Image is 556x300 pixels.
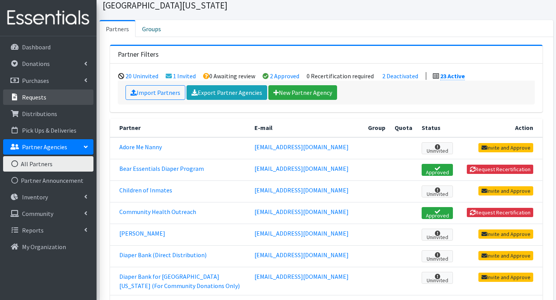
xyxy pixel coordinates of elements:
[390,118,417,137] th: Quota
[119,143,162,151] a: Adore Me Nanny
[250,118,363,137] th: E-mail
[3,139,93,155] a: Partner Agencies
[3,123,93,138] a: Pick Ups & Deliveries
[22,243,66,251] p: My Organization
[3,106,93,121] a: Distributions
[3,89,93,105] a: Requests
[22,193,48,201] p: Inventory
[3,73,93,88] a: Purchases
[307,72,374,80] li: 0 Recertification required
[417,118,457,137] th: Status
[119,165,204,172] a: Bear Essentials Diaper Program
[254,208,349,216] a: [EMAIL_ADDRESS][DOMAIN_NAME]
[119,229,165,237] a: [PERSON_NAME]
[422,185,453,197] span: Uninvited
[22,43,51,51] p: Dashboard
[478,229,533,239] a: Invite and Approve
[254,143,349,151] a: [EMAIL_ADDRESS][DOMAIN_NAME]
[3,5,93,31] img: HumanEssentials
[119,186,172,194] a: Children of Inmates
[186,85,267,100] a: Export Partner Agencies
[3,156,93,172] a: All Partners
[125,85,185,100] a: Import Partners
[22,110,57,118] p: Distributions
[22,77,49,84] p: Purchases
[440,72,465,80] a: 23 Active
[125,72,158,80] a: 20 Uninvited
[3,222,93,238] a: Reports
[254,251,349,259] a: [EMAIL_ADDRESS][DOMAIN_NAME]
[422,207,453,219] span: Approved
[422,164,453,176] span: Approved
[382,72,418,80] a: 2 Deactivated
[203,72,255,80] li: 0 Awaiting review
[478,251,533,260] a: Invite and Approve
[3,173,93,188] a: Partner Announcement
[22,60,50,67] p: Donations
[3,56,93,71] a: Donations
[3,206,93,221] a: Community
[3,239,93,254] a: My Organization
[422,229,453,241] span: Uninvited
[118,51,159,59] h3: Partner Filters
[22,143,67,151] p: Partner Agencies
[119,251,207,259] a: Diaper Bank (Direct Distribution)
[467,165,533,174] button: Request Recertification
[422,142,453,154] span: Uninvited
[254,186,349,194] a: [EMAIL_ADDRESS][DOMAIN_NAME]
[254,273,349,280] a: [EMAIL_ADDRESS][DOMAIN_NAME]
[3,189,93,205] a: Inventory
[254,229,349,237] a: [EMAIL_ADDRESS][DOMAIN_NAME]
[22,226,44,234] p: Reports
[110,118,250,137] th: Partner
[467,208,533,217] button: Request Recertification
[100,20,136,37] a: Partners
[268,85,337,100] a: New Partner Agency
[422,250,453,262] span: Uninvited
[458,118,542,137] th: Action
[254,165,349,172] a: [EMAIL_ADDRESS][DOMAIN_NAME]
[22,210,53,217] p: Community
[478,143,533,152] a: Invite and Approve
[422,272,453,284] span: Uninvited
[478,273,533,282] a: Invite and Approve
[22,93,46,101] p: Requests
[173,72,196,80] a: 1 Invited
[119,208,196,216] a: Community Health Outreach
[3,39,93,55] a: Dashboard
[478,186,533,196] a: Invite and Approve
[270,72,299,80] a: 2 Approved
[22,126,76,134] p: Pick Ups & Deliveries
[119,273,240,290] a: Diaper Bank for [GEOGRAPHIC_DATA][US_STATE] (For Community Donations Only)
[363,118,390,137] th: Group
[136,20,168,37] a: Groups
